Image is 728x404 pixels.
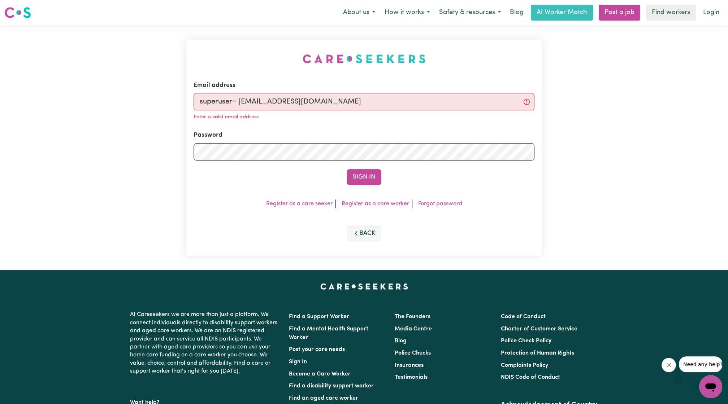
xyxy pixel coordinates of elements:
label: Email address [194,81,235,90]
iframe: Close message [662,358,676,372]
a: Post your care needs [289,347,345,352]
a: NDIS Code of Conduct [501,374,560,380]
iframe: Message from company [679,356,722,372]
a: Code of Conduct [501,314,546,320]
a: Insurances [395,363,424,368]
a: Forgot password [418,201,462,207]
a: Media Centre [395,326,432,332]
a: Charter of Customer Service [501,326,577,332]
a: Find workers [646,5,696,21]
a: Find a disability support worker [289,383,374,389]
a: Careseekers home page [320,283,408,289]
a: Register as a care seeker [266,201,333,207]
button: About us [338,5,380,20]
img: Careseekers logo [4,6,31,19]
label: Password [194,131,222,140]
a: Become a Care Worker [289,371,351,377]
p: Enter a valid email address [194,113,259,121]
a: Login [699,5,724,21]
input: Email address [194,93,534,110]
a: Find a Mental Health Support Worker [289,326,368,341]
a: Post a job [599,5,640,21]
button: Back [347,225,381,241]
button: Sign In [347,169,381,185]
button: Safety & resources [434,5,506,20]
span: Need any help? [4,5,44,11]
a: Careseekers logo [4,4,31,21]
iframe: Button to launch messaging window [699,375,722,398]
button: How it works [380,5,434,20]
p: At Careseekers we are more than just a platform. We connect individuals directly to disability su... [130,308,280,378]
a: AI Worker Match [531,5,593,21]
a: Sign In [289,359,307,365]
a: Find an aged care worker [289,395,358,401]
a: Find a Support Worker [289,314,349,320]
a: Police Check Policy [501,338,551,344]
a: Complaints Policy [501,363,548,368]
a: Testimonials [395,374,428,380]
a: Police Checks [395,350,431,356]
a: The Founders [395,314,430,320]
a: Blog [506,5,528,21]
a: Register as a care worker [342,201,409,207]
a: Blog [395,338,407,344]
a: Protection of Human Rights [501,350,574,356]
